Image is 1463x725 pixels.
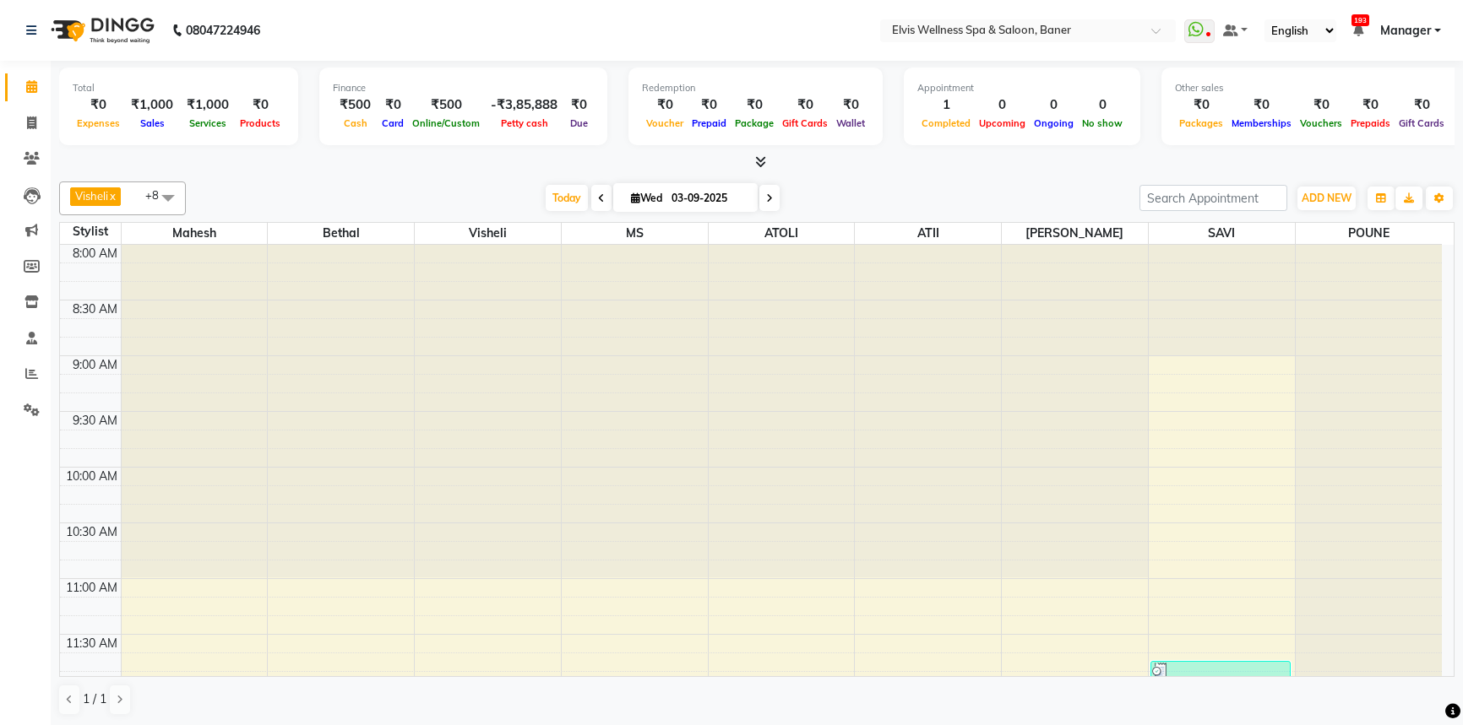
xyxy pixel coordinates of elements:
a: 193 [1353,23,1363,38]
div: 10:00 AM [63,468,121,485]
span: Wallet [832,117,869,129]
span: Card [378,117,408,129]
span: No show [1078,117,1127,129]
img: logo [43,7,159,54]
div: ₹1,000 [124,95,180,115]
span: Ongoing [1030,117,1078,129]
span: 193 [1352,14,1369,26]
div: ₹0 [731,95,778,115]
div: ₹0 [688,95,731,115]
div: 8:30 AM [69,300,121,318]
div: ₹0 [1346,95,1395,115]
span: Petty cash [497,117,552,129]
div: ₹0 [1227,95,1296,115]
span: Manager [1380,22,1431,40]
div: 11:30 AM [63,635,121,652]
span: Products [236,117,285,129]
div: Appointment [917,81,1127,95]
div: Redemption [642,81,869,95]
div: 9:30 AM [69,412,121,430]
div: Finance [333,81,594,95]
span: Cash [340,117,372,129]
div: Stylist [60,223,121,241]
div: 8:00 AM [69,245,121,262]
div: ₹0 [1395,95,1449,115]
div: 11:00 AM [63,579,121,597]
div: ₹0 [778,95,832,115]
div: 0 [1030,95,1078,115]
b: 08047224946 [186,7,260,54]
span: Visheli [75,189,108,203]
span: Package [731,117,778,129]
input: 2025-09-03 [666,186,751,211]
div: ₹500 [333,95,378,115]
span: Vouchers [1296,117,1346,129]
span: POUNE [1296,223,1442,244]
span: Packages [1175,117,1227,129]
div: Suman, TK01, 11:45 AM-12:15 PM, L’Oréal / Kérastase Wash - Hairwash, BlowDry & Ironing [1151,662,1290,714]
div: -₹3,85,888 [484,95,564,115]
span: ADD NEW [1302,192,1352,204]
span: Prepaid [688,117,731,129]
div: ₹0 [1175,95,1227,115]
a: x [108,189,116,203]
input: Search Appointment [1139,185,1287,211]
div: Other sales [1175,81,1449,95]
div: 0 [975,95,1030,115]
span: Wed [627,192,666,204]
span: Services [185,117,231,129]
button: ADD NEW [1297,187,1356,210]
span: ATOLI [709,223,855,244]
span: Visheli [415,223,561,244]
span: 1 / 1 [83,690,106,708]
div: ₹0 [1296,95,1346,115]
div: ₹0 [832,95,869,115]
span: SAVI [1149,223,1295,244]
div: 10:30 AM [63,523,121,541]
span: Bethal [268,223,414,244]
span: Upcoming [975,117,1030,129]
div: ₹0 [236,95,285,115]
div: 9:00 AM [69,356,121,374]
span: Mahesh [122,223,268,244]
div: ₹0 [564,95,594,115]
div: ₹500 [408,95,484,115]
span: Today [546,185,588,211]
span: +8 [145,188,171,202]
div: Total [73,81,285,95]
span: Voucher [642,117,688,129]
span: Sales [136,117,169,129]
div: 1 [917,95,975,115]
span: Gift Cards [778,117,832,129]
div: 0 [1078,95,1127,115]
span: MS [562,223,708,244]
span: Memberships [1227,117,1296,129]
div: ₹0 [73,95,124,115]
span: ATII [855,223,1001,244]
span: Prepaids [1346,117,1395,129]
span: Online/Custom [408,117,484,129]
span: [PERSON_NAME] [1002,223,1148,244]
div: ₹0 [378,95,408,115]
span: Gift Cards [1395,117,1449,129]
span: Due [566,117,592,129]
div: ₹0 [642,95,688,115]
span: Completed [917,117,975,129]
div: ₹1,000 [180,95,236,115]
span: Expenses [73,117,124,129]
